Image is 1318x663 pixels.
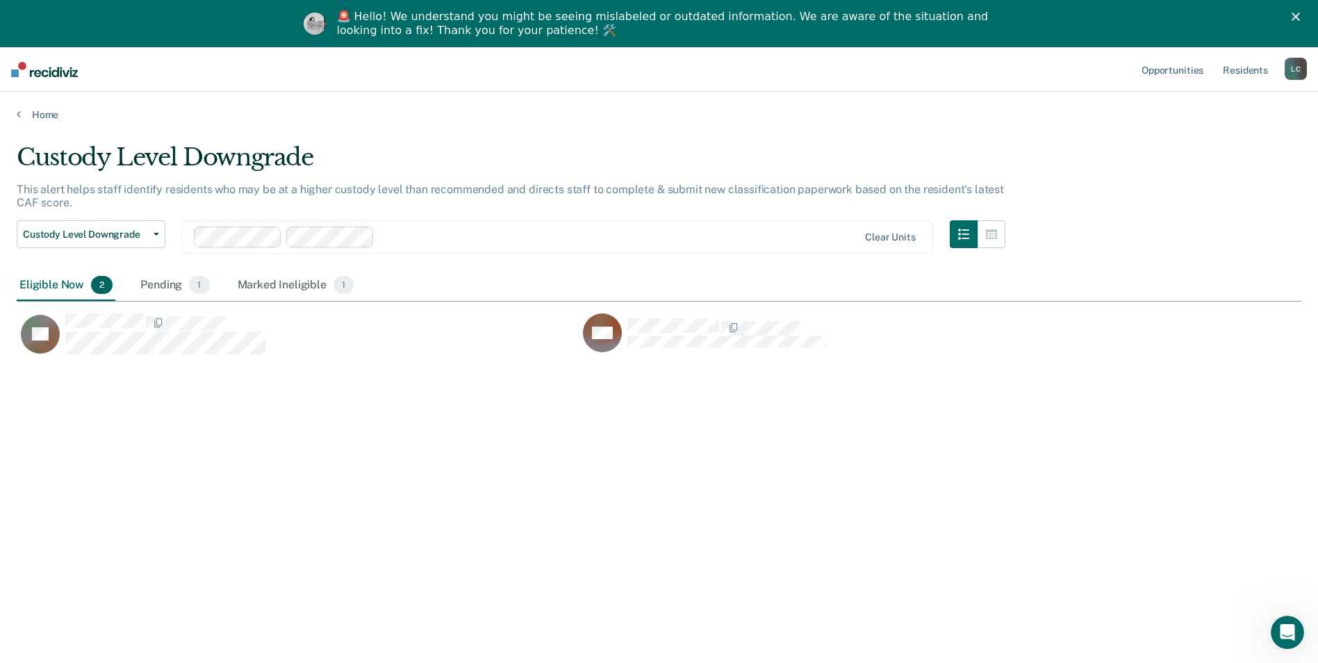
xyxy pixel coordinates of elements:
div: CaseloadOpportunityCell-00437703 [17,313,579,368]
div: Close [1292,13,1305,21]
div: L C [1285,58,1307,80]
a: Residents [1220,47,1271,92]
img: Recidiviz [11,62,78,77]
button: Custody Level Downgrade [17,220,165,248]
a: Home [17,108,1301,121]
div: Eligible Now2 [17,270,115,301]
button: LC [1285,58,1307,80]
div: Marked Ineligible1 [235,270,357,301]
a: Opportunities [1139,47,1206,92]
span: Custody Level Downgrade [23,229,148,240]
div: Custody Level Downgrade [17,143,1005,183]
div: Pending1 [138,270,212,301]
p: This alert helps staff identify residents who may be at a higher custody level than recommended a... [17,183,1004,209]
span: 1 [333,276,354,294]
span: 2 [91,276,113,294]
span: 1 [189,276,209,294]
div: CaseloadOpportunityCell-00581340 [579,313,1141,368]
img: Profile image for Kim [304,13,326,35]
div: 🚨 Hello! We understand you might be seeing mislabeled or outdated information. We are aware of th... [337,10,993,38]
iframe: Intercom live chat [1271,616,1304,649]
div: Clear units [865,231,916,243]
